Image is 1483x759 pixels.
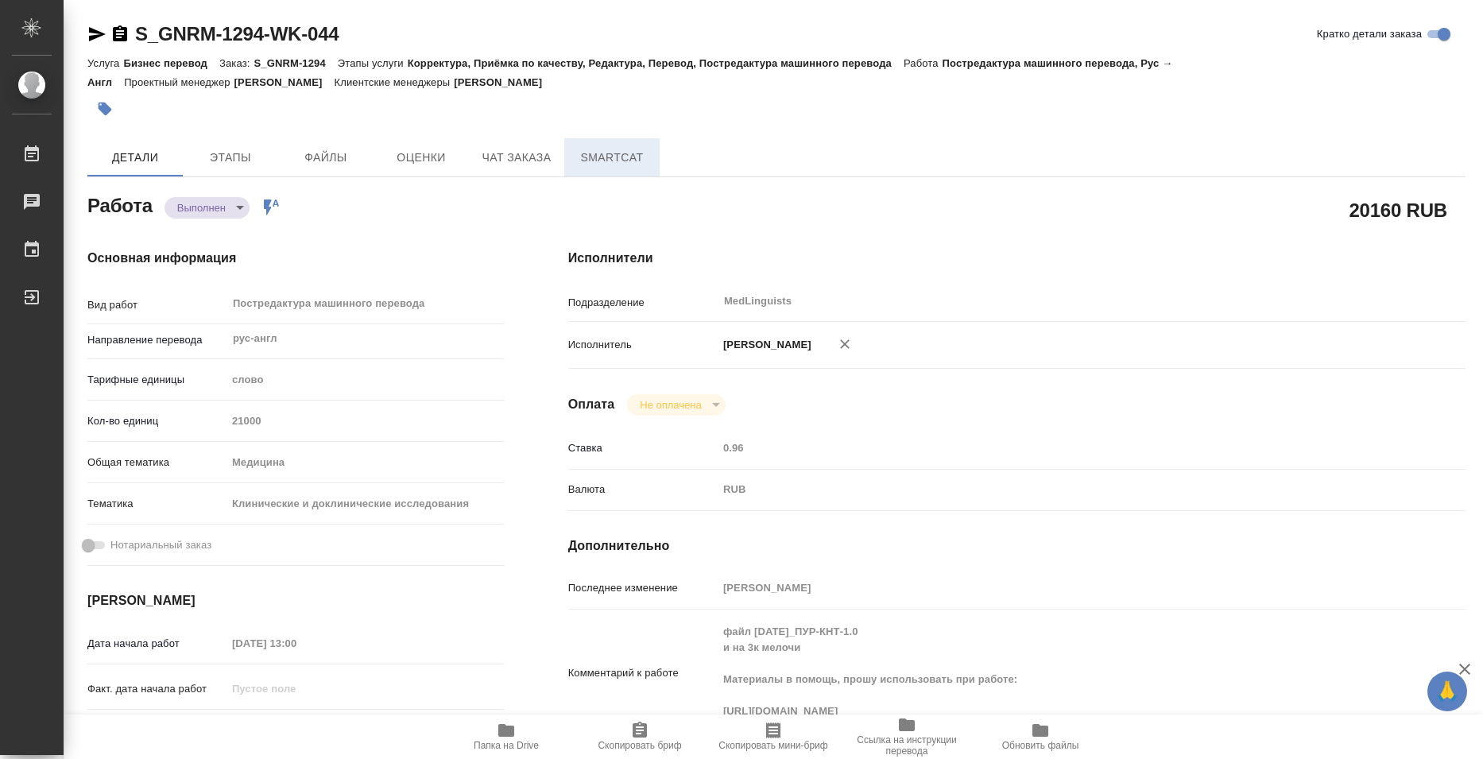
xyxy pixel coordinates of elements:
[110,25,130,44] button: Скопировать ссылку
[227,677,366,700] input: Пустое поле
[254,57,337,69] p: S_GNRM-1294
[124,76,234,88] p: Проектный менеджер
[192,148,269,168] span: Этапы
[408,57,904,69] p: Корректура, Приёмка по качеству, Редактура, Перевод, Постредактура машинного перевода
[123,57,219,69] p: Бизнес перевод
[568,395,615,414] h4: Оплата
[87,91,122,126] button: Добавить тэг
[87,455,227,471] p: Общая тематика
[718,740,827,751] span: Скопировать мини-бриф
[718,436,1391,459] input: Пустое поле
[568,337,718,353] p: Исполнитель
[227,366,505,393] div: слово
[568,536,1466,556] h4: Дополнительно
[1434,675,1461,708] span: 🙏
[974,714,1107,759] button: Обновить файлы
[718,337,811,353] p: [PERSON_NAME]
[87,297,227,313] p: Вид работ
[87,249,505,268] h4: Основная информация
[87,190,153,219] h2: Работа
[627,394,725,416] div: Выполнен
[718,476,1391,503] div: RUB
[227,632,366,655] input: Пустое поле
[598,740,681,751] span: Скопировать бриф
[335,76,455,88] p: Клиентские менеджеры
[635,398,706,412] button: Не оплачена
[87,25,106,44] button: Скопировать ссылку для ЯМессенджера
[568,580,718,596] p: Последнее изменение
[718,576,1391,599] input: Пустое поле
[474,740,539,751] span: Папка на Drive
[568,440,718,456] p: Ставка
[87,57,123,69] p: Услуга
[568,295,718,311] p: Подразделение
[1349,196,1447,223] h2: 20160 RUB
[1317,26,1422,42] span: Кратко детали заказа
[707,714,840,759] button: Скопировать мини-бриф
[87,681,227,697] p: Факт. дата начала работ
[827,327,862,362] button: Удалить исполнителя
[87,591,505,610] h4: [PERSON_NAME]
[454,76,554,88] p: [PERSON_NAME]
[87,636,227,652] p: Дата начала работ
[383,148,459,168] span: Оценки
[574,148,650,168] span: SmartCat
[135,23,339,45] a: S_GNRM-1294-WK-044
[165,197,250,219] div: Выполнен
[338,57,408,69] p: Этапы услуги
[227,490,505,517] div: Клинические и доклинические исследования
[840,714,974,759] button: Ссылка на инструкции перевода
[568,482,718,498] p: Валюта
[227,449,505,476] div: Медицина
[219,57,254,69] p: Заказ:
[87,496,227,512] p: Тематика
[573,714,707,759] button: Скопировать бриф
[87,413,227,429] p: Кол-во единиц
[439,714,573,759] button: Папка на Drive
[234,76,335,88] p: [PERSON_NAME]
[568,249,1466,268] h4: Исполнители
[718,618,1391,725] textarea: файл [DATE]_ПУР-КНТ-1.0 и на 3к мелочи Материалы в помощь, прошу использовать при работе: [URL][D...
[110,537,211,553] span: Нотариальный заказ
[87,372,227,388] p: Тарифные единицы
[288,148,364,168] span: Файлы
[87,332,227,348] p: Направление перевода
[1002,740,1079,751] span: Обновить файлы
[227,409,505,432] input: Пустое поле
[478,148,555,168] span: Чат заказа
[172,201,230,215] button: Выполнен
[97,148,173,168] span: Детали
[568,665,718,681] p: Комментарий к работе
[850,734,964,757] span: Ссылка на инструкции перевода
[904,57,943,69] p: Работа
[1427,672,1467,711] button: 🙏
